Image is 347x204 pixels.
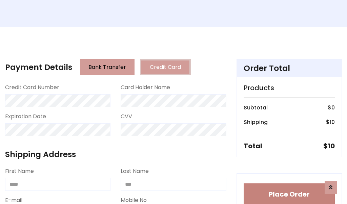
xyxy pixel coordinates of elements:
[323,142,335,150] h5: $
[5,62,72,72] h4: Payment Details
[140,59,191,75] button: Credit Card
[328,104,335,111] h6: $
[5,150,226,159] h4: Shipping Address
[244,63,335,73] h4: Order Total
[331,104,335,111] span: 0
[244,84,335,92] h5: Products
[121,83,170,92] label: Card Holder Name
[121,167,149,175] label: Last Name
[121,112,132,121] label: CVV
[80,59,135,75] button: Bank Transfer
[326,119,335,125] h6: $
[5,112,46,121] label: Expiration Date
[330,118,335,126] span: 10
[244,104,268,111] h6: Subtotal
[5,83,59,92] label: Credit Card Number
[244,119,268,125] h6: Shipping
[5,167,34,175] label: First Name
[244,142,262,150] h5: Total
[328,141,335,151] span: 10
